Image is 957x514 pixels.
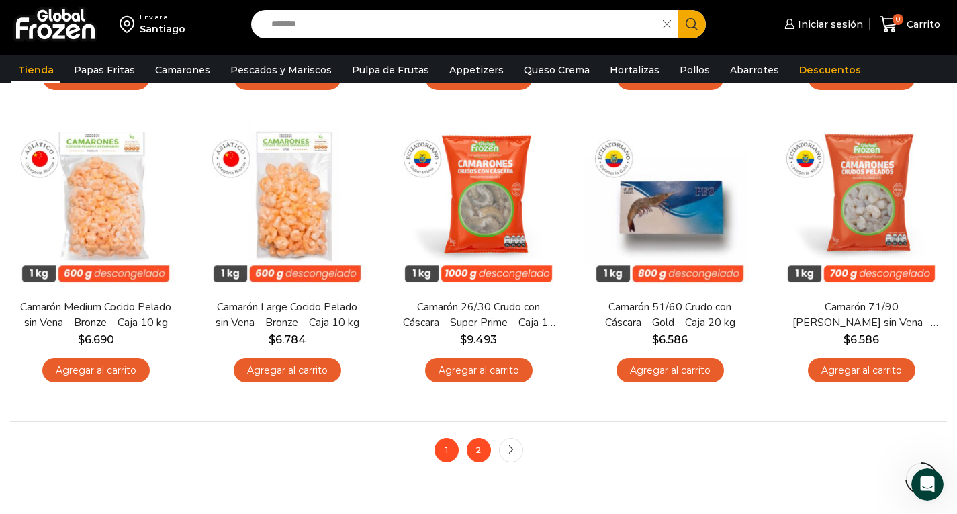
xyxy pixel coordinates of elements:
a: Agregar al carrito: “Camarón Medium Cocido Pelado sin Vena - Bronze - Caja 10 kg” [42,358,150,383]
a: Papas Fritas [67,57,142,83]
span: $ [269,333,275,346]
bdi: 6.586 [652,333,688,346]
span: $ [78,333,85,346]
a: Camarón Medium Cocido Pelado sin Vena – Bronze – Caja 10 kg [19,300,173,331]
span: Iniciar sesión [794,17,863,31]
a: Camarón 51/60 Crudo con Cáscara – Gold – Caja 20 kg [593,300,747,331]
a: Pulpa de Frutas [345,57,436,83]
a: Camarones [148,57,217,83]
a: Agregar al carrito: “Camarón Large Cocido Pelado sin Vena - Bronze - Caja 10 kg” [234,358,341,383]
a: Appetizers [443,57,510,83]
div: Enviar a [140,13,185,22]
span: $ [460,333,467,346]
span: Carrito [903,17,940,31]
span: 0 [893,14,903,25]
a: Agregar al carrito: “Camarón 26/30 Crudo con Cáscara - Super Prime - Caja 10 kg” [425,358,533,383]
a: Agregar al carrito: “Camarón 51/60 Crudo con Cáscara - Gold - Caja 20 kg” [617,358,724,383]
a: Pollos [673,57,717,83]
a: 2 [467,438,491,462]
bdi: 9.493 [460,333,497,346]
a: Abarrotes [723,57,786,83]
bdi: 6.586 [844,333,879,346]
a: Agregar al carrito: “Camarón 71/90 Crudo Pelado sin Vena - Silver - Caja 10 kg” [808,358,915,383]
iframe: Intercom live chat [911,468,944,501]
span: $ [652,333,659,346]
span: 1 [435,438,459,462]
img: address-field-icon.svg [120,13,140,36]
a: Camarón 71/90 [PERSON_NAME] sin Vena – Silver – Caja 10 kg [784,300,939,331]
bdi: 6.690 [78,333,114,346]
a: Camarón 26/30 Crudo con Cáscara – Super Prime – Caja 10 kg [402,300,556,331]
a: Descuentos [792,57,868,83]
a: Tienda [11,57,60,83]
a: Pescados y Mariscos [224,57,338,83]
bdi: 6.784 [269,333,306,346]
div: Santiago [140,22,185,36]
a: Hortalizas [603,57,666,83]
button: Search button [678,10,706,38]
a: Queso Crema [517,57,596,83]
a: 0 Carrito [876,9,944,40]
a: Iniciar sesión [781,11,863,38]
span: $ [844,333,850,346]
a: Camarón Large Cocido Pelado sin Vena – Bronze – Caja 10 kg [210,300,365,331]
